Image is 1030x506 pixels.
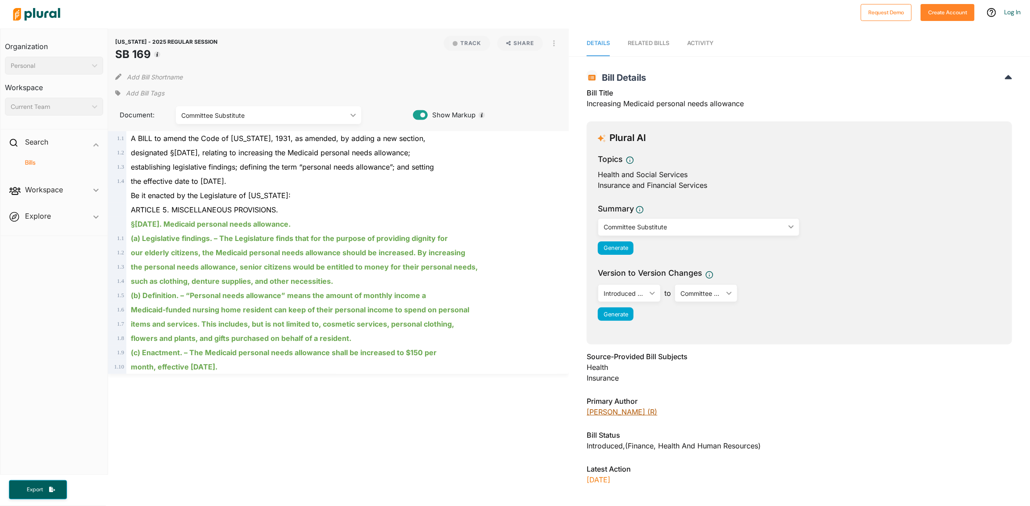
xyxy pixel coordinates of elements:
div: Current Team [11,102,88,112]
p: [DATE] [587,474,1012,485]
div: Committee Substitute [680,289,723,298]
a: Bills [14,158,99,167]
span: 1 . 2 [117,149,124,156]
div: Committee Substitute [604,222,784,232]
span: 1 . 8 [117,335,124,341]
ins: (a) Legislative findings. – The Legislature finds that for the purpose of providing dignity for [131,234,448,243]
span: 1 . 1 [117,235,124,241]
span: ARTICLE 5. MISCELLANEOUS PROVISIONS. [131,205,278,214]
a: Activity [687,31,713,56]
h3: Plural AI [609,133,646,144]
span: Show Markup [428,110,475,120]
span: A BILL to amend the Code of [US_STATE], 1931, as amended, by adding a new section, [131,134,425,143]
ins: items and services. This includes, but is not limited to, cosmetic services, personal clothing, [131,319,454,328]
div: Introduced , ( ) [587,440,1012,451]
ins: the personal needs allowance, senior citizens would be entitled to money for their personal needs, [131,262,478,271]
button: Generate [598,241,634,255]
ins: §[DATE]. Medicaid personal needs allowance. [131,220,291,228]
span: Version to Version Changes [598,267,702,279]
span: Add Bill Tags [126,89,164,98]
span: 1 . 9 [117,349,124,356]
h1: SB 169 [115,46,217,62]
a: [PERSON_NAME] (R) [587,407,657,416]
span: Document: [115,110,165,120]
span: 1 . 7 [117,321,124,327]
div: Add tags [115,87,164,100]
button: Create Account [921,4,975,21]
span: 1 . 10 [114,364,124,370]
span: designated §[DATE], relating to increasing the Medicaid personal needs allowance; [131,148,410,157]
h3: Latest Action [587,464,1012,474]
div: Committee Substitute [181,111,347,120]
h3: Topics [598,153,622,165]
span: Bill Details [597,72,646,83]
ins: (b) Definition. – “Personal needs allowance” means the amount of monthly income a [131,291,426,300]
span: 1 . 4 [117,278,124,284]
a: Create Account [921,7,975,17]
a: Request Demo [861,7,912,17]
span: Details [587,40,610,46]
span: the effective date to [DATE]. [131,177,226,186]
button: Share [494,36,547,51]
h3: Workspace [5,75,103,94]
a: Log In [1004,8,1021,16]
a: RELATED BILLS [628,31,669,56]
div: Increasing Medicaid personal needs allowance [587,87,1012,114]
span: [US_STATE] - 2025 REGULAR SESSION [115,38,217,45]
span: Export [21,486,49,494]
h3: Source-Provided Bill Subjects [587,351,1012,362]
ins: (c) Enactment. – The Medicaid personal needs allowance shall be increased to $150 per [131,348,437,357]
a: Details [587,31,610,56]
h3: Organization [5,33,103,53]
div: Personal [11,61,88,71]
h3: Bill Status [587,430,1012,440]
div: Health and Social Services [598,169,1001,180]
ins: our elderly citizens, the Medicaid personal needs allowance should be increased. By increasing [131,248,465,257]
button: Track [444,36,490,51]
button: Request Demo [861,4,912,21]
span: 1 . 2 [117,249,124,256]
div: Health [587,362,1012,373]
span: 1 . 5 [117,292,124,299]
h3: Bill Title [587,87,1012,98]
span: Activity [687,40,713,46]
div: Insurance and Financial Services [598,180,1001,191]
h3: Summary [598,203,634,215]
span: 1 . 4 [117,178,124,184]
span: to [661,288,675,299]
ins: flowers and plants, and gifts purchased on behalf of a resident. [131,334,351,343]
span: Generate [604,311,628,318]
span: Finance [628,441,658,450]
button: Share [497,36,543,51]
span: 1 . 3 [117,264,124,270]
span: 1 . 3 [117,164,124,170]
div: Tooltip anchor [478,111,486,119]
div: Introduced Version [604,289,646,298]
div: Tooltip anchor [153,50,161,58]
button: Generate [598,307,634,321]
button: Add Bill Shortname [127,70,183,84]
ins: such as clothing, denture supplies, and other necessities. [131,277,333,286]
h3: Primary Author [587,396,1012,406]
div: Insurance [587,373,1012,383]
span: Be it enacted by the Legislature of [US_STATE]: [131,191,291,200]
span: Generate [604,245,628,251]
span: 1 . 6 [117,307,124,313]
ins: Medicaid-funded nursing home resident can keep of their personal income to spend on personal [131,305,469,314]
ins: month, effective [DATE]. [131,362,217,371]
span: 1 . 1 [117,135,124,141]
h2: Search [25,137,48,147]
div: RELATED BILLS [628,39,669,47]
button: Export [9,480,67,499]
span: Health and Human Resources [658,441,758,450]
span: establishing legislative findings; defining the term “personal needs allowance”; and setting [131,162,434,171]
